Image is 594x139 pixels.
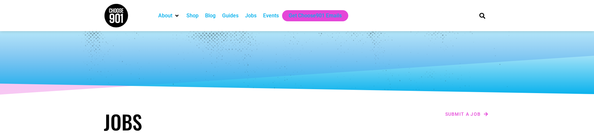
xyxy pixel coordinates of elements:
[222,12,239,20] a: Guides
[205,12,216,20] a: Blog
[289,12,342,20] a: Get Choose901 Emails
[155,10,468,21] nav: Main nav
[445,112,481,116] span: Submit a job
[245,12,257,20] a: Jobs
[155,10,183,21] div: About
[186,12,199,20] a: Shop
[263,12,279,20] a: Events
[477,10,488,21] div: Search
[443,110,490,118] a: Submit a job
[104,110,294,133] h1: Jobs
[158,12,172,20] a: About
